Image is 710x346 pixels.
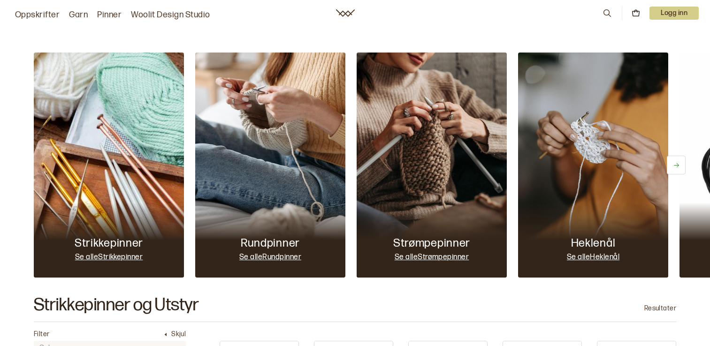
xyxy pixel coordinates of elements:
p: Se alle Rundpinner [239,253,301,263]
img: Rundpinner [195,53,345,278]
h2: Strikkepinner og Utstyr [34,296,199,314]
img: Strikkepinner [34,53,184,278]
p: Skjul [171,330,186,339]
a: Pinner [97,8,122,22]
a: Woolit Design Studio [131,8,210,22]
p: Se alle Heklenål [567,253,619,263]
img: Strømpepinner [357,53,507,278]
p: Heklenål [571,236,616,251]
p: Strømpepinner [393,236,470,251]
p: Logg inn [649,7,699,20]
img: Heklenål [518,53,668,278]
p: Se alle Strikkepinner [75,253,143,263]
button: User dropdown [649,7,699,20]
a: Garn [69,8,88,22]
p: Strikkepinner [75,236,143,251]
a: Oppskrifter [15,8,60,22]
a: Woolit [336,9,355,17]
p: Resultater [644,304,676,313]
p: Rundpinner [241,236,300,251]
p: Filter [34,330,50,339]
p: Se alle Strømpepinner [395,253,469,263]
